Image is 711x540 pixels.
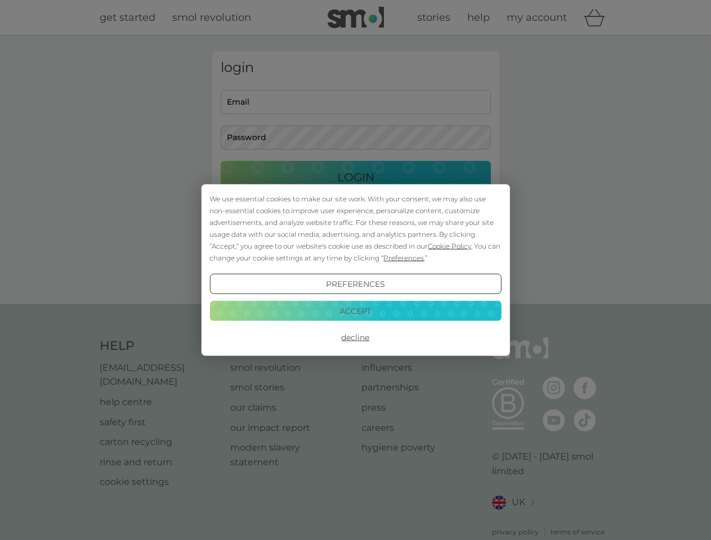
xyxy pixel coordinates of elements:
[201,184,509,356] div: Cookie Consent Prompt
[209,274,501,294] button: Preferences
[209,193,501,264] div: We use essential cookies to make our site work. With your consent, we may also use non-essential ...
[383,254,424,262] span: Preferences
[428,242,471,250] span: Cookie Policy
[209,327,501,348] button: Decline
[209,300,501,321] button: Accept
